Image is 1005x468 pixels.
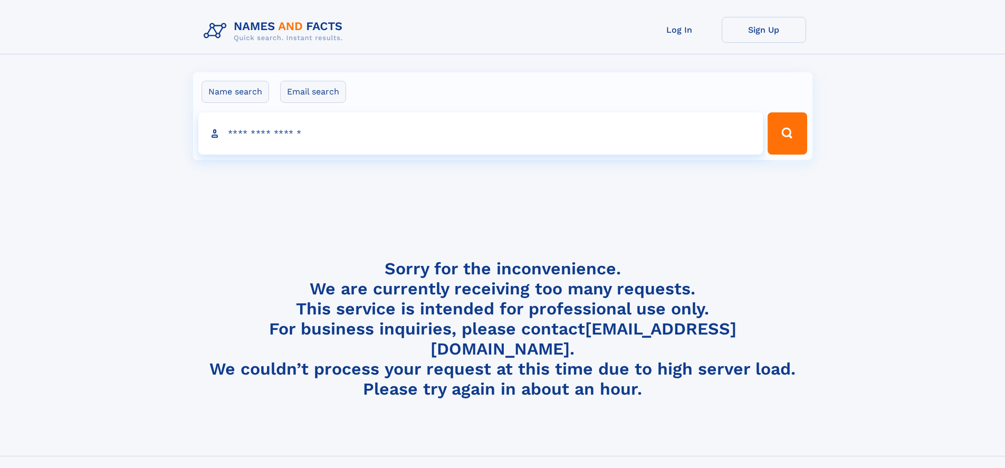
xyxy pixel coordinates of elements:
[280,81,346,103] label: Email search
[199,17,351,45] img: Logo Names and Facts
[199,259,806,399] h4: Sorry for the inconvenience. We are currently receiving too many requests. This service is intend...
[637,17,722,43] a: Log In
[768,112,807,155] button: Search Button
[430,319,736,359] a: [EMAIL_ADDRESS][DOMAIN_NAME]
[722,17,806,43] a: Sign Up
[198,112,763,155] input: search input
[202,81,269,103] label: Name search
